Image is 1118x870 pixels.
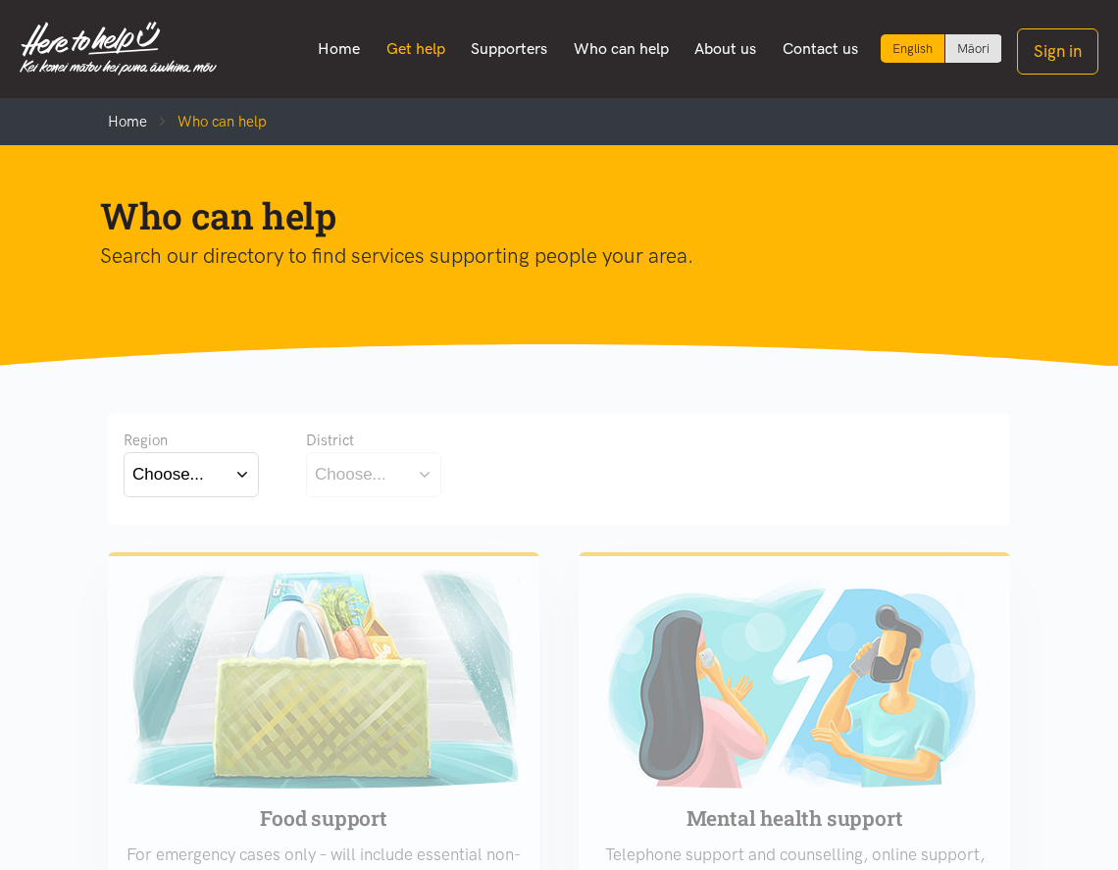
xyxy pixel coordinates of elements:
h1: Who can help [100,192,987,239]
a: Who can help [560,28,682,70]
div: Region [124,429,259,452]
a: Contact us [769,28,871,70]
a: Supporters [458,28,561,70]
a: Home [305,28,374,70]
div: Choose... [315,461,386,487]
a: Home [108,113,147,130]
a: Get help [373,28,458,70]
a: About us [682,28,770,70]
img: Home [20,22,217,76]
div: Current language [881,34,945,63]
button: Sign in [1017,28,1098,75]
button: Choose... [124,452,259,496]
div: Choose... [132,461,204,487]
button: Choose... [306,452,441,496]
a: Switch to Te Reo Māori [945,34,1001,63]
div: Language toggle [881,34,1002,63]
li: Who can help [147,110,267,133]
div: District [306,429,441,452]
p: Search our directory to find services supporting people your area. [100,239,987,273]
